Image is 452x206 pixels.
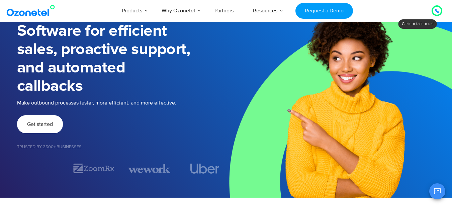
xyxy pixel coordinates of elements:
p: Make outbound processes faster, more efficient, and more effective. [17,99,226,107]
div: 4 / 7 [184,164,226,174]
span: Get started [27,122,53,127]
button: Open chat [429,183,445,199]
div: 2 / 7 [73,163,115,174]
h5: Trusted by 2500+ Businesses [17,145,226,149]
a: Request a Demo [295,3,353,19]
div: 3 / 7 [128,163,170,174]
img: wework [128,163,170,174]
img: zoomrx [73,163,115,174]
h1: Outbound call center Software for efficient sales, proactive support, and automated callbacks [17,4,226,95]
div: Image Carousel [17,163,226,174]
div: 1 / 7 [17,165,59,173]
img: uber [190,164,219,174]
a: Get started [17,115,63,133]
